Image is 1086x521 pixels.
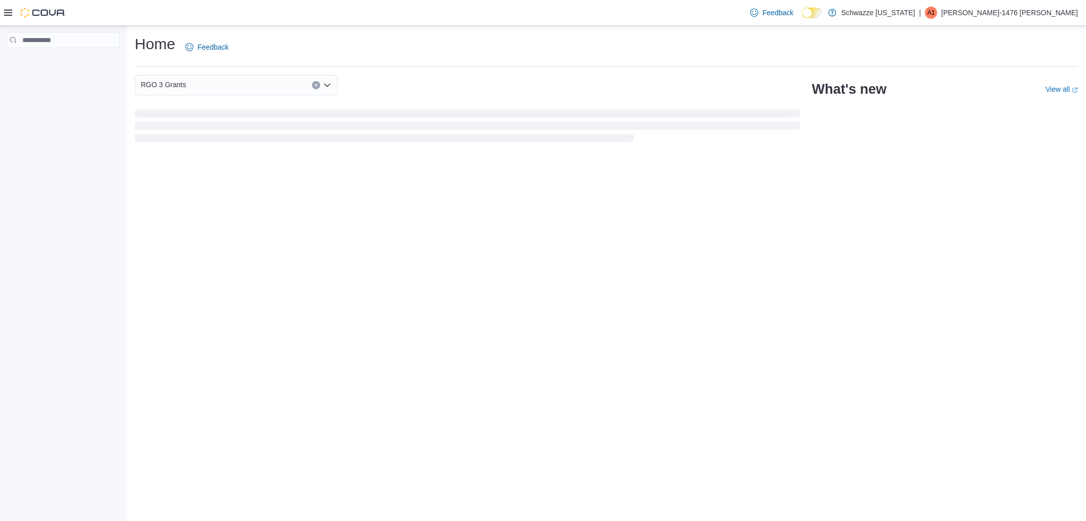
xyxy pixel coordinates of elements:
[941,7,1078,19] p: [PERSON_NAME]-1476 [PERSON_NAME]
[762,8,793,18] span: Feedback
[927,7,935,19] span: A1
[841,7,915,19] p: Schwazze [US_STATE]
[6,50,120,75] nav: Complex example
[141,79,186,91] span: RGO 3 Grants
[135,111,800,144] span: Loading
[312,81,320,89] button: Clear input
[323,81,331,89] button: Open list of options
[812,81,886,97] h2: What's new
[746,3,797,23] a: Feedback
[20,8,66,18] img: Cova
[1072,87,1078,93] svg: External link
[802,8,823,18] input: Dark Mode
[919,7,921,19] p: |
[198,42,228,52] span: Feedback
[1045,85,1078,93] a: View allExternal link
[135,34,175,54] h1: Home
[181,37,232,57] a: Feedback
[925,7,937,19] div: Allyson-1476 Miller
